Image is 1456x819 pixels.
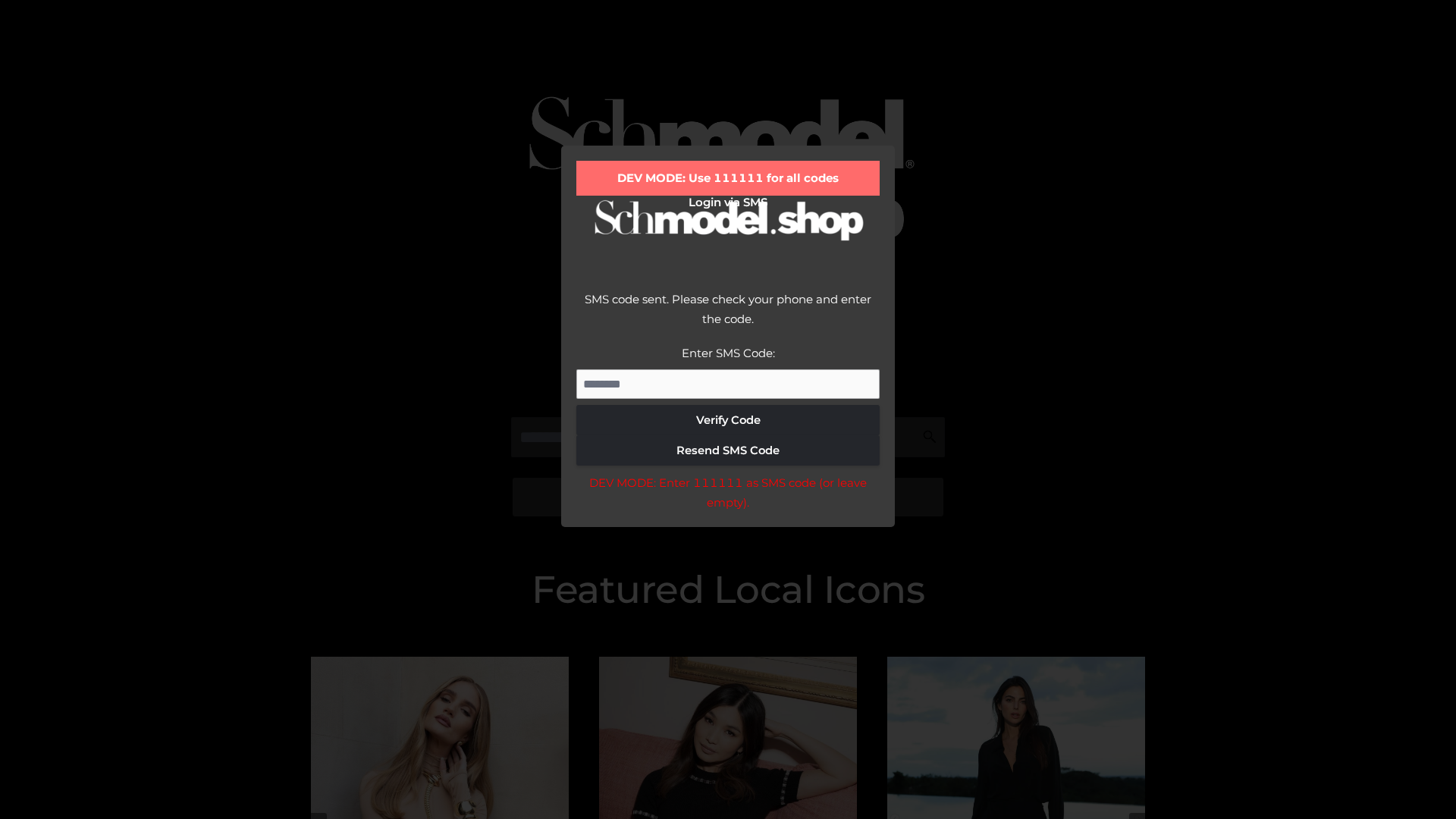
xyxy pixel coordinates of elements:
[576,196,880,209] h2: Login via SMS
[576,435,880,466] button: Resend SMS Code
[576,161,880,196] div: DEV MODE: Use 111111 for all codes
[576,290,880,344] div: SMS code sent. Please check your phone and enter the code.
[682,346,775,360] label: Enter SMS Code:
[576,405,880,435] button: Verify Code
[576,473,880,512] div: DEV MODE: Enter 111111 as SMS code (or leave empty).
